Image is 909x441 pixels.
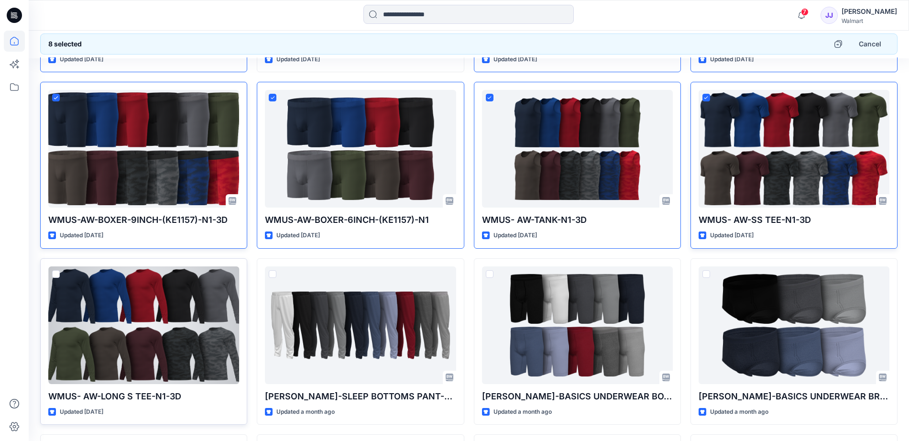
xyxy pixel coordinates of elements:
div: Walmart [842,17,897,24]
p: Updated a month ago [493,407,552,417]
button: Cancel [851,35,889,53]
p: Updated a month ago [710,407,768,417]
p: Updated [DATE] [276,55,320,65]
p: [PERSON_NAME]-SLEEP BOTTOMS PANT-100150736 [265,390,456,403]
p: Updated [DATE] [276,231,320,241]
p: WMUS- AW-TANK-N1-3D [482,213,673,227]
p: Updated [DATE] [493,55,537,65]
p: Updated [DATE] [493,231,537,241]
p: WMUS-AW-BOXER-6INCH-(KE1157)-N1 [265,213,456,227]
p: WMUS-AW-BOXER-9INCH-(KE1157)-N1-3D [48,213,239,227]
p: [PERSON_NAME]-BASICS UNDERWEAR BOXER BRIEF COTTON STRETCH 9 6PK-100151045 [482,390,673,403]
h6: 8 selected [48,38,82,50]
p: Updated [DATE] [710,231,754,241]
p: Updated a month ago [276,407,335,417]
p: Updated [DATE] [60,55,103,65]
p: Updated [DATE] [60,231,103,241]
p: [PERSON_NAME]-BASICS UNDERWEAR BRIEF MID-RISE COTTON STRETCH 6PK-100151038 [699,390,889,403]
span: 7 [801,8,809,16]
div: [PERSON_NAME] [842,6,897,17]
p: WMUS- AW-SS TEE-N1-3D [699,213,889,227]
div: JJ [821,7,838,24]
p: Updated [DATE] [60,407,103,417]
p: WMUS- AW-LONG S TEE-N1-3D [48,390,239,403]
p: Updated [DATE] [710,55,754,65]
